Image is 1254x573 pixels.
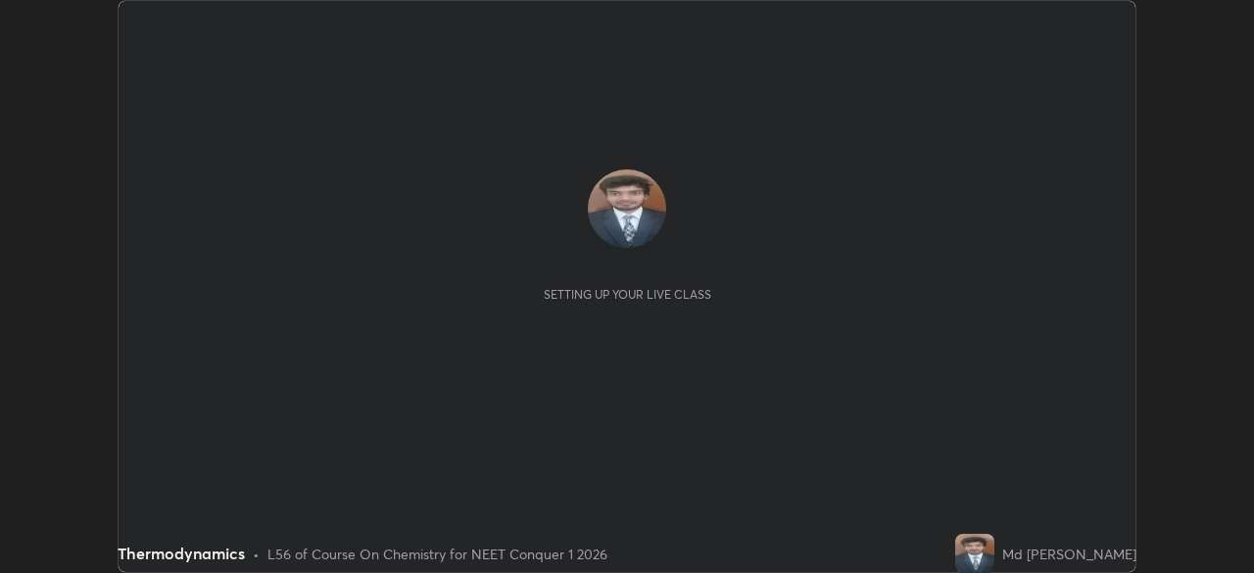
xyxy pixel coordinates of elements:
div: Thermodynamics [118,542,245,565]
div: Md [PERSON_NAME] [1002,544,1136,564]
img: e0acffa0484246febffe2fc9295e57c4.jpg [588,169,666,248]
img: e0acffa0484246febffe2fc9295e57c4.jpg [955,534,994,573]
div: Setting up your live class [544,287,711,302]
div: L56 of Course On Chemistry for NEET Conquer 1 2026 [267,544,607,564]
div: • [253,544,260,564]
